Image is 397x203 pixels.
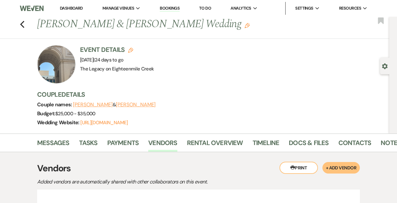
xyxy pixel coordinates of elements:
[95,57,124,63] span: 24 days to go
[37,162,360,175] h3: Vendors
[93,57,123,63] span: |
[295,5,313,12] span: Settings
[73,101,156,108] span: &
[280,162,318,174] button: Print
[245,22,250,28] button: Edit
[37,119,80,126] span: Wedding Website:
[37,17,316,32] h1: [PERSON_NAME] & [PERSON_NAME] Wedding
[37,110,55,117] span: Budget:
[80,119,128,126] a: [URL][DOMAIN_NAME]
[289,138,328,152] a: Docs & Files
[80,45,154,54] h3: Event Details
[338,138,371,152] a: Contacts
[80,66,154,72] span: The Legacy on Eighteenmile Creek
[20,2,44,15] img: Weven Logo
[231,5,251,12] span: Analytics
[55,110,95,117] span: $25,000 - $35,000
[339,5,361,12] span: Resources
[102,5,134,12] span: Manage Venues
[382,63,388,69] button: Open lead details
[37,101,73,108] span: Couple names:
[322,162,360,174] button: + Add Vendor
[148,138,177,152] a: Vendors
[80,57,123,63] span: [DATE]
[107,138,139,152] a: Payments
[60,5,83,11] a: Dashboard
[73,102,113,107] button: [PERSON_NAME]
[79,138,98,152] a: Tasks
[37,138,69,152] a: Messages
[160,5,180,12] a: Bookings
[199,5,211,11] a: To Do
[253,138,280,152] a: Timeline
[37,178,261,186] p: Added vendors are automatically shared with other collaborators on this event.
[37,90,383,99] h3: Couple Details
[116,102,156,107] button: [PERSON_NAME]
[187,138,243,152] a: Rental Overview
